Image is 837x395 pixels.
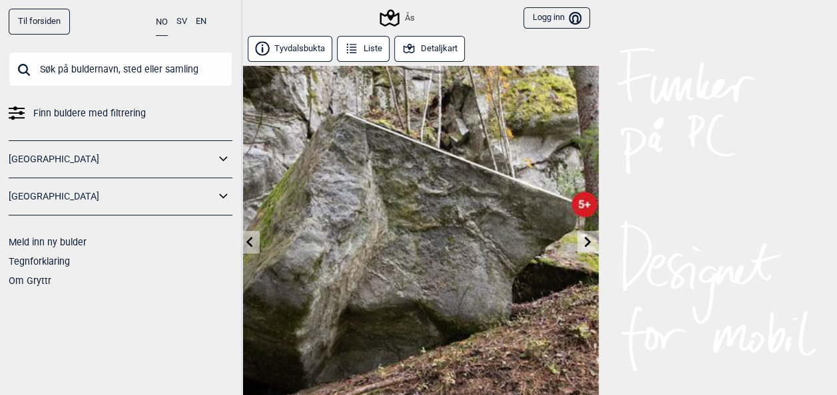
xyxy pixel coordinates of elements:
a: Tegnforklaring [9,256,70,267]
input: Søk på buldernavn, sted eller samling [9,52,232,86]
button: Logg inn [523,7,589,29]
button: Liste [337,36,390,62]
button: NO [156,9,168,36]
span: Finn buldere med filtrering [33,104,146,123]
div: Ås [382,10,414,26]
a: [GEOGRAPHIC_DATA] [9,187,215,206]
a: Finn buldere med filtrering [9,104,232,123]
button: EN [196,9,206,35]
button: Detaljkart [394,36,465,62]
button: Tyvdalsbukta [248,36,333,62]
a: Meld inn ny bulder [9,237,87,247]
a: Til forsiden [9,9,70,35]
a: Om Gryttr [9,275,51,286]
button: SV [176,9,187,35]
a: [GEOGRAPHIC_DATA] [9,150,215,169]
